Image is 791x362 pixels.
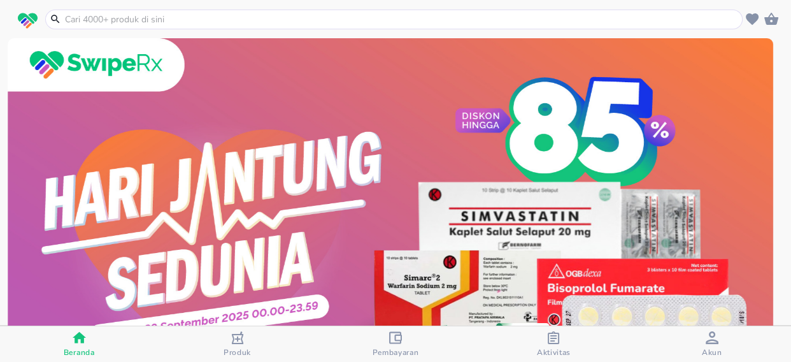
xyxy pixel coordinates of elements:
[317,326,474,362] button: Pembayaran
[64,13,739,26] input: Cari 4000+ produk di sini
[474,326,632,362] button: Aktivitas
[373,347,419,358] span: Pembayaran
[537,347,571,358] span: Aktivitas
[224,347,251,358] span: Produk
[158,326,316,362] button: Produk
[633,326,791,362] button: Akun
[702,347,722,358] span: Akun
[18,13,38,29] img: logo_swiperx_s.bd005f3b.svg
[64,347,95,358] span: Beranda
